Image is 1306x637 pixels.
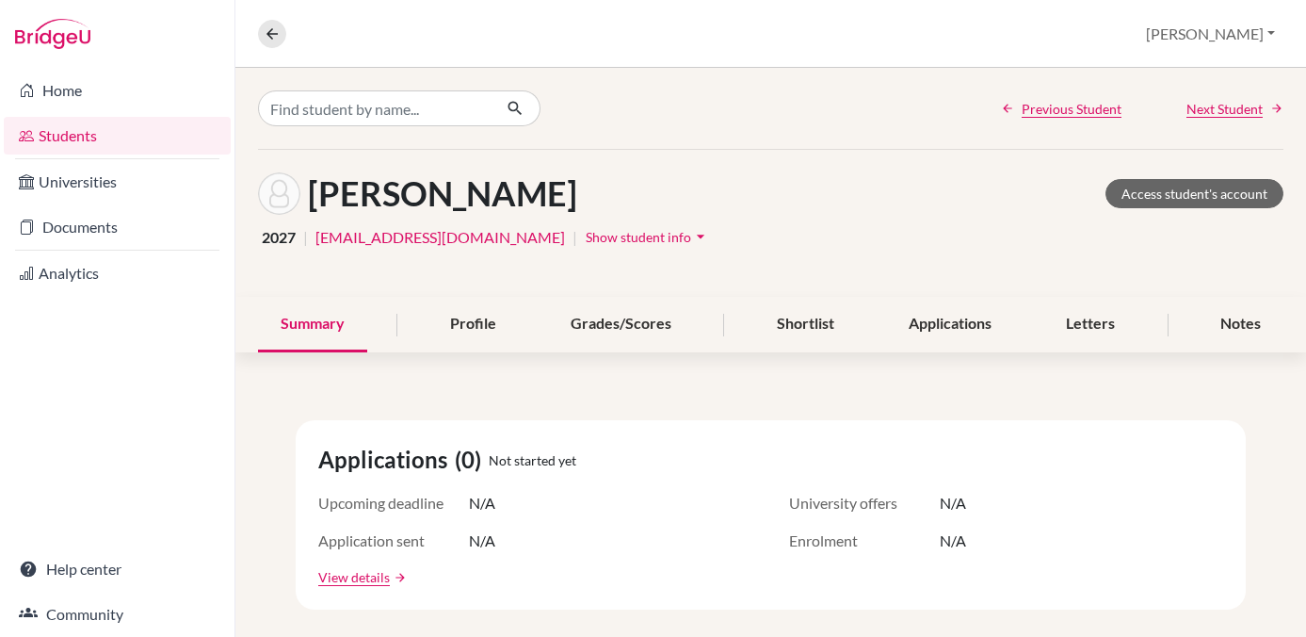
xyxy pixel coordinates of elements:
a: Students [4,117,231,155]
a: Previous Student [1001,99,1121,119]
div: Letters [1043,297,1137,352]
span: Next Student [1186,99,1263,119]
span: | [303,226,308,249]
span: N/A [469,530,495,552]
a: Next Student [1186,99,1283,119]
a: Access student's account [1105,179,1283,208]
span: Not started yet [489,450,576,470]
span: Show student info [586,229,691,245]
span: 2027 [262,226,296,249]
span: Applications [318,443,455,477]
img: Bridge-U [15,19,90,49]
a: Community [4,596,231,633]
span: N/A [940,492,966,514]
span: N/A [940,530,966,552]
span: Previous Student [1022,99,1121,119]
h1: [PERSON_NAME] [308,173,577,214]
a: Home [4,72,231,109]
span: Application sent [318,530,469,552]
div: Applications [886,297,1014,352]
a: Documents [4,208,231,246]
span: Upcoming deadline [318,492,469,514]
button: [PERSON_NAME] [1137,16,1283,52]
div: Grades/Scores [548,297,694,352]
span: (0) [455,443,489,477]
span: Enrolment [789,530,940,552]
img: Omar Hassan's avatar [258,172,300,215]
div: Profile [427,297,519,352]
a: arrow_forward [390,571,407,584]
span: N/A [469,492,495,514]
span: University offers [789,492,940,514]
a: Universities [4,163,231,201]
a: Help center [4,550,231,588]
div: Summary [258,297,367,352]
div: Shortlist [754,297,857,352]
button: Show student infoarrow_drop_down [585,222,711,252]
div: Notes [1198,297,1283,352]
span: | [572,226,577,249]
input: Find student by name... [258,90,492,126]
a: [EMAIL_ADDRESS][DOMAIN_NAME] [315,226,565,249]
a: View details [318,567,390,587]
i: arrow_drop_down [691,227,710,246]
a: Analytics [4,254,231,292]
